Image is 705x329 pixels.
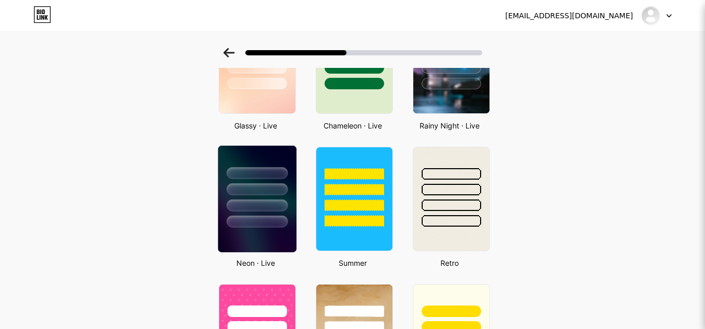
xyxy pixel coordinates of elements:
div: Chameleon · Live [313,120,393,131]
div: Retro [410,257,490,268]
div: Neon · Live [216,257,296,268]
img: bottleneck_calculate [641,6,661,26]
div: Glassy · Live [216,120,296,131]
img: neon.jpg [218,146,296,252]
div: Summer [313,257,393,268]
div: [EMAIL_ADDRESS][DOMAIN_NAME] [505,10,633,21]
div: Rainy Night · Live [410,120,490,131]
